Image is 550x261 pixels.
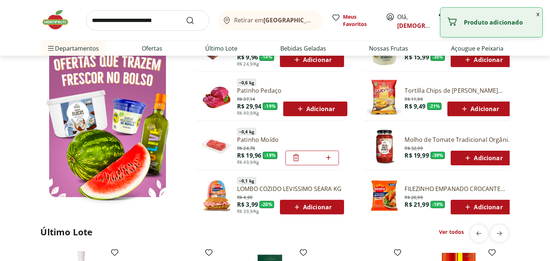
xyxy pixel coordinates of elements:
[237,209,259,214] span: R$ 39,9/Kg
[427,103,442,110] span: - 21 %
[405,201,429,209] span: R$ 21,99
[263,16,387,24] b: [GEOGRAPHIC_DATA]/[GEOGRAPHIC_DATA]
[237,61,259,67] span: R$ 24,9/Kg
[41,226,93,238] h2: Último Lote
[405,144,423,151] span: R$ 32,99
[237,87,347,95] a: Patinho Pedaço
[263,152,277,159] span: - 19 %
[447,102,512,116] button: Adicionar
[405,136,515,144] a: Molho de Tomate Tradicional Orgânico Natural Da Terra 330g
[237,95,255,102] span: R$ 37,14
[405,151,429,159] span: R$ 19,99
[463,154,502,162] span: Adicionar
[451,200,515,214] button: Adicionar
[199,80,234,115] img: Patinho Pedaço
[451,44,504,53] a: Açougue e Peixaria
[405,102,426,110] span: R$ 9,49
[237,185,344,193] a: LOMBO COZIDO LEVISSIMO SEARA KG
[237,79,256,86] span: ~ 0,6 kg
[237,177,256,184] span: ~ 0,1 kg
[263,103,277,110] span: - 19 %
[431,152,445,159] span: - 39 %
[332,13,377,28] a: Meus Favoritos
[431,201,445,208] span: - 19 %
[398,22,464,30] a: [DEMOGRAPHIC_DATA]
[405,193,423,201] span: R$ 26,99
[259,54,274,61] span: - 14 %
[237,159,259,165] span: R$ 49,9/Kg
[464,19,536,26] p: Produto adicionado
[460,104,499,113] span: Adicionar
[280,200,344,214] button: Adicionar
[463,203,502,212] span: Adicionar
[451,151,515,165] button: Adicionar
[283,102,347,116] button: Adicionar
[41,27,174,205] img: Ver todos
[405,185,515,193] a: FILEZINHO EMPANADO CROCANTE SEARA 400G
[280,52,344,67] button: Adicionar
[292,203,332,212] span: Adicionar
[405,95,423,102] span: R$ 11,99
[237,53,258,61] span: R$ 9,96
[439,228,464,236] a: Ver todos
[431,54,445,61] span: - 36 %
[292,55,332,64] span: Adicionar
[470,225,488,242] button: previous
[237,193,252,201] span: R$ 4,99
[47,40,55,57] button: Menu
[367,80,402,115] img: Tortilla Chips de Milho Garytos Sequoia 120g
[199,178,234,213] img: Lombo Cozido Levíssimo Seara
[367,178,402,213] img: Filezinho Empanado Crocante Seara 400g
[398,12,430,30] span: Olá,
[367,129,402,164] img: Molho de Tomate Tradicional Orgânico Natural da Terra 330g
[237,102,261,110] span: R$ 29,94
[237,136,339,144] a: Patinho Moído
[206,44,238,53] a: Último Lote
[259,201,274,208] span: - 20 %
[405,87,512,95] a: Tortilla Chips de [PERSON_NAME] 120g
[237,201,258,209] span: R$ 3,99
[296,104,335,113] span: Adicionar
[199,129,234,164] img: Patinho Moído
[237,128,256,135] span: ~ 0,4 kg
[463,55,502,64] span: Adicionar
[491,225,508,242] button: next
[369,44,409,53] a: Nossas Frutas
[534,8,542,20] button: Fechar notificação
[451,52,515,67] button: Adicionar
[405,53,429,61] span: R$ 15,99
[237,110,259,116] span: R$ 49,9/Kg
[281,44,326,53] a: Bebidas Geladas
[237,151,261,159] span: R$ 19,96
[343,13,377,28] span: Meus Favoritos
[234,17,315,23] span: Retirar em
[186,16,203,25] button: Submit Search
[86,10,209,31] input: search
[218,10,323,31] button: Retirar em[GEOGRAPHIC_DATA]/[GEOGRAPHIC_DATA]
[41,9,77,31] img: Hortifruti
[142,44,163,53] a: Ofertas
[47,40,99,57] span: Departamentos
[237,144,255,151] span: R$ 24,76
